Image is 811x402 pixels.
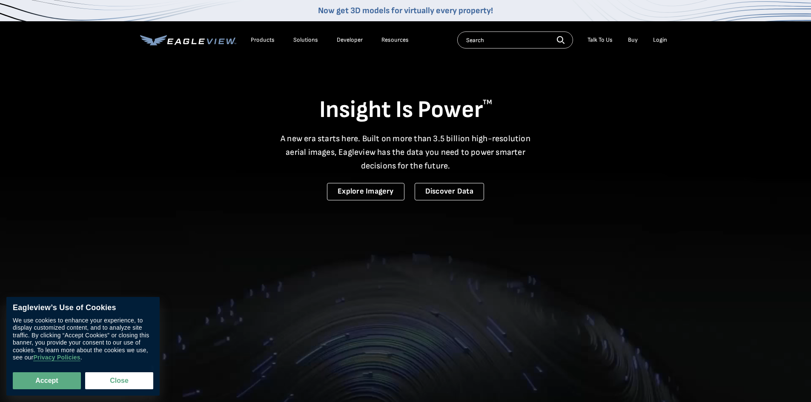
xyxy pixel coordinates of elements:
[483,98,492,106] sup: TM
[13,372,81,389] button: Accept
[337,36,363,44] a: Developer
[85,372,153,389] button: Close
[275,132,536,173] p: A new era starts here. Built on more than 3.5 billion high-resolution aerial images, Eagleview ha...
[13,303,153,313] div: Eagleview’s Use of Cookies
[293,36,318,44] div: Solutions
[457,31,573,48] input: Search
[415,183,484,200] a: Discover Data
[381,36,409,44] div: Resources
[653,36,667,44] div: Login
[318,6,493,16] a: Now get 3D models for virtually every property!
[628,36,638,44] a: Buy
[587,36,613,44] div: Talk To Us
[140,95,671,125] h1: Insight Is Power
[327,183,404,200] a: Explore Imagery
[251,36,275,44] div: Products
[13,317,153,362] div: We use cookies to enhance your experience, to display customized content, and to analyze site tra...
[33,354,80,362] a: Privacy Policies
